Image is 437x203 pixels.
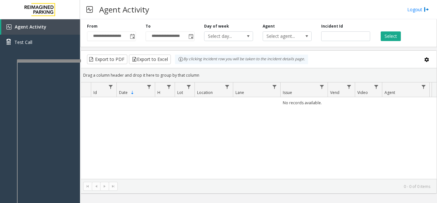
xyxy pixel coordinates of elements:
[330,90,339,95] span: Vend
[204,32,243,41] span: Select day...
[87,55,127,64] button: Export to PDF
[81,82,437,179] div: Data table
[263,23,275,29] label: Agent
[345,82,354,91] a: Vend Filter Menu
[197,90,213,95] span: Location
[204,23,229,29] label: Day of week
[175,55,308,64] div: By clicking Incident row you will be taken to the incident details page.
[372,82,381,91] a: Video Filter Menu
[87,23,98,29] label: From
[424,6,429,13] img: logout
[122,184,430,189] kendo-pager-info: 0 - 0 of 0 items
[185,82,193,91] a: Lot Filter Menu
[283,90,292,95] span: Issue
[223,82,232,91] a: Location Filter Menu
[146,23,151,29] label: To
[321,23,343,29] label: Incident Id
[130,90,135,95] span: Sortable
[165,82,173,91] a: H Filter Menu
[119,90,128,95] span: Date
[419,82,428,91] a: Agent Filter Menu
[107,82,115,91] a: Id Filter Menu
[145,82,154,91] a: Date Filter Menu
[1,19,80,35] a: Agent Activity
[381,31,401,41] button: Select
[129,55,171,64] button: Export to Excel
[14,39,32,46] span: Test Call
[178,57,183,62] img: infoIcon.svg
[407,6,429,13] a: Logout
[157,90,160,95] span: H
[263,32,302,41] span: Select agent...
[96,2,152,17] h3: Agent Activity
[86,2,93,17] img: pageIcon
[81,70,437,81] div: Drag a column header and drop it here to group by that column
[318,82,326,91] a: Issue Filter Menu
[187,32,194,41] span: Toggle popup
[270,82,279,91] a: Lane Filter Menu
[15,24,46,30] span: Agent Activity
[177,90,183,95] span: Lot
[235,90,244,95] span: Lane
[385,90,395,95] span: Agent
[6,24,12,30] img: 'icon'
[129,32,136,41] span: Toggle popup
[93,90,97,95] span: Id
[357,90,368,95] span: Video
